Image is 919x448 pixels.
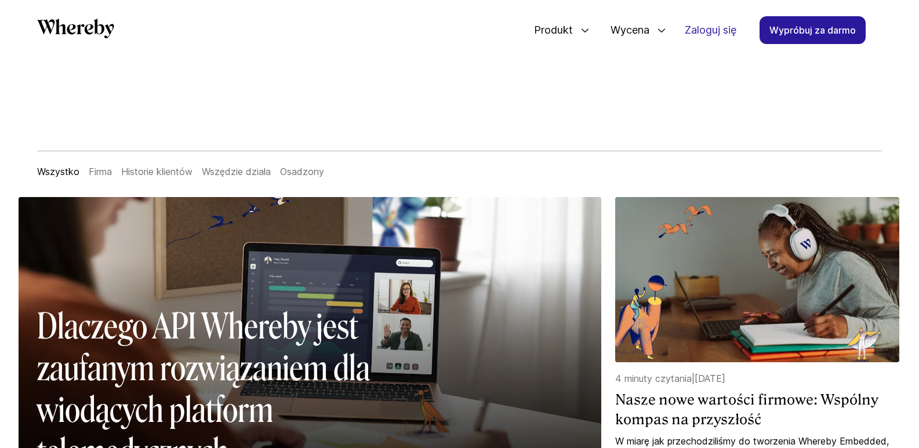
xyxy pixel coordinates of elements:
a: Wypróbuj za darmo [760,16,866,44]
font: Wypróbuj za darmo [769,24,856,36]
a: Nasze nowe wartości firmowe: Wspólny kompas na przyszłość [615,390,899,429]
font: [DATE] [695,373,725,384]
a: Wszystko [37,166,79,177]
font: Produkt [534,24,573,36]
a: Wszędzie działa [202,166,271,177]
font: Wycena [611,24,649,36]
font: Zaloguj się [685,24,736,36]
a: Historie klientów [121,166,192,177]
a: Osadzony [280,166,324,177]
a: Za pomocą którego [37,19,114,42]
svg: Za pomocą którego [37,19,114,38]
a: Firma [89,166,112,177]
a: Zaloguj się [675,17,746,43]
font: 4 minuty czytania [615,373,692,384]
font: | [692,373,695,384]
font: Nasze nowe wartości firmowe: Wspólny kompas na przyszłość [615,391,878,428]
